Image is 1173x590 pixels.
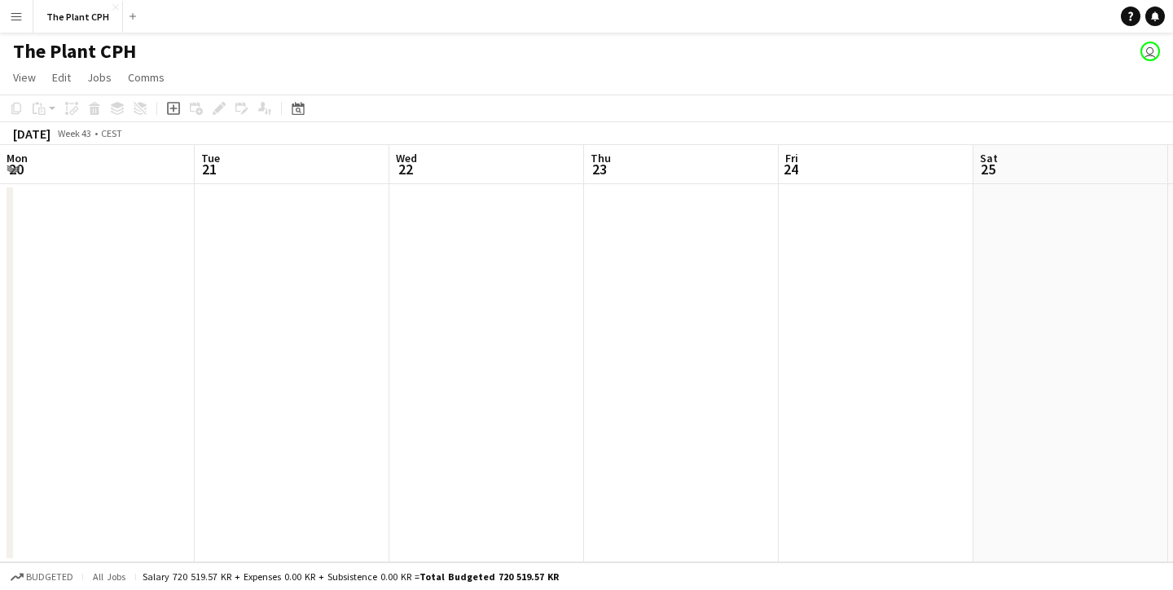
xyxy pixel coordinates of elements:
a: Comms [121,67,171,88]
span: Mon [7,151,28,165]
span: Tue [201,151,220,165]
a: Jobs [81,67,118,88]
span: Edit [52,70,71,85]
app-user-avatar: Peter Poulsen [1140,42,1160,61]
div: CEST [101,127,122,139]
span: 20 [4,160,28,178]
span: 24 [783,160,798,178]
span: All jobs [90,570,129,583]
a: View [7,67,42,88]
span: Comms [128,70,165,85]
span: 23 [588,160,611,178]
span: Total Budgeted 720 519.57 KR [420,570,559,583]
h1: The Plant CPH [13,39,136,64]
span: Thu [591,151,611,165]
span: Wed [396,151,417,165]
span: 21 [199,160,220,178]
span: Budgeted [26,571,73,583]
button: Budgeted [8,568,76,586]
a: Edit [46,67,77,88]
div: Salary 720 519.57 KR + Expenses 0.00 KR + Subsistence 0.00 KR = [143,570,559,583]
span: 25 [977,160,998,178]
button: The Plant CPH [33,1,123,33]
span: Week 43 [54,127,94,139]
span: Jobs [87,70,112,85]
span: Fri [785,151,798,165]
div: [DATE] [13,125,51,142]
span: View [13,70,36,85]
span: Sat [980,151,998,165]
span: 22 [393,160,417,178]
